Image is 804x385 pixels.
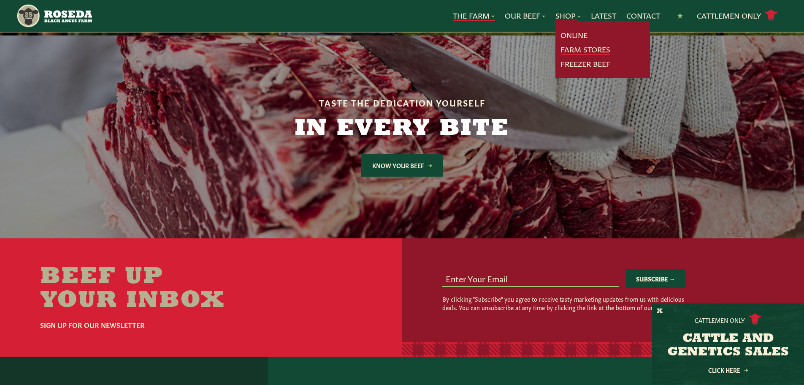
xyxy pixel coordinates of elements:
[560,58,610,69] a: Freezer Beef
[442,270,619,286] input: Enter Your Email
[40,319,256,330] h6: Sign Up For Our Newsletter
[591,10,616,21] a: Latest
[626,10,660,21] a: Contact
[560,30,587,41] a: Online
[697,8,778,23] a: Cattlemen Only
[555,10,581,21] a: Shop
[505,10,545,21] a: Our Beef
[240,117,564,141] h2: In Every Bite
[626,269,685,288] button: Subscribe →
[695,316,745,324] p: Cattlemen Only
[453,10,495,21] a: The Farm
[657,307,663,316] button: X
[40,265,256,313] h2: Beef Up Your Inbox
[663,332,793,359] h3: CATTLE AND GENETICS SALES
[442,295,685,311] p: By clicking "Subscribe" you agree to receive tasty marketing updates from us with delicious deals...
[690,367,766,373] a: Click Here
[560,44,610,55] a: Farm Stores
[240,98,564,107] h6: Taste the Dedication Yourself
[361,154,443,177] a: Know Your Beef
[748,314,762,325] img: cattle-icon.svg
[16,3,92,28] img: https://roseda.com/wp-content/uploads/2021/05/roseda-25-header.png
